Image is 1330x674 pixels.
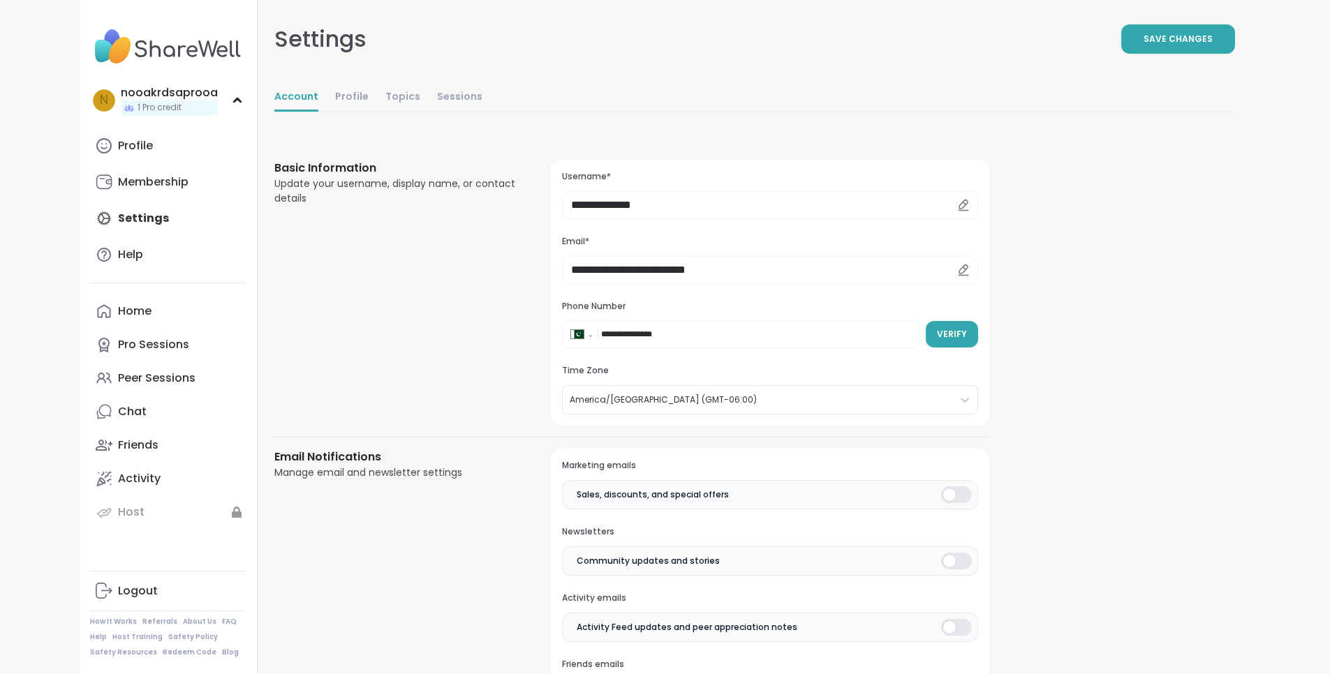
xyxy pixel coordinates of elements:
[577,555,720,567] span: Community updates and stories
[562,236,977,248] h3: Email*
[112,632,163,642] a: Host Training
[90,165,246,199] a: Membership
[274,177,518,206] div: Update your username, display name, or contact details
[90,294,246,328] a: Home
[118,471,161,486] div: Activity
[562,659,977,671] h3: Friends emails
[90,238,246,271] a: Help
[90,495,246,529] a: Host
[118,304,152,319] div: Home
[118,138,153,153] div: Profile
[335,84,369,112] a: Profile
[90,428,246,462] a: Friends
[183,617,216,627] a: About Us
[90,632,107,642] a: Help
[1121,24,1235,54] button: Save Changes
[562,365,977,377] h3: Time Zone
[562,592,977,604] h3: Activity emails
[90,361,246,395] a: Peer Sessions
[562,171,977,183] h3: Username*
[437,84,482,112] a: Sessions
[274,160,518,177] h3: Basic Information
[118,370,195,386] div: Peer Sessions
[274,22,367,56] div: Settings
[121,85,218,100] div: nooakrdsaprooa
[90,617,137,627] a: How It Works
[222,617,237,627] a: FAQ
[274,465,518,480] div: Manage email and newsletter settings
[90,647,157,657] a: Safety Resources
[577,621,797,634] span: Activity Feed updates and peer appreciation notes
[274,84,318,112] a: Account
[274,449,518,465] h3: Email Notifications
[118,247,143,262] div: Help
[118,174,189,190] div: Membership
[168,632,218,642] a: Safety Policy
[577,488,729,501] span: Sales, discounts, and special offers
[90,328,246,361] a: Pro Sessions
[926,321,978,347] button: Verify
[385,84,420,112] a: Topics
[90,574,246,608] a: Logout
[100,91,108,110] span: n
[222,647,239,657] a: Blog
[118,404,147,419] div: Chat
[138,102,182,114] span: 1 Pro credit
[90,22,246,71] img: ShareWell Nav Logo
[562,526,977,538] h3: Newsletters
[562,301,977,313] h3: Phone Number
[937,328,967,340] span: Verify
[118,437,158,453] div: Friends
[118,337,189,352] div: Pro Sessions
[562,460,977,472] h3: Marketing emails
[90,462,246,495] a: Activity
[142,617,177,627] a: Referrals
[90,129,246,163] a: Profile
[90,395,246,428] a: Chat
[1144,33,1213,45] span: Save Changes
[118,504,145,520] div: Host
[118,583,158,599] div: Logout
[163,647,216,657] a: Redeem Code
